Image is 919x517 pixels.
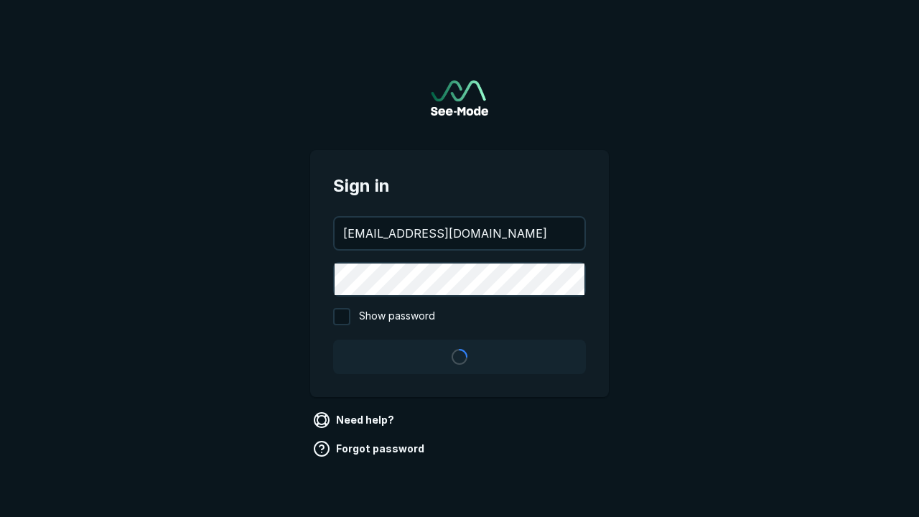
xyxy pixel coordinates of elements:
a: Go to sign in [431,80,488,116]
span: Show password [359,308,435,325]
img: See-Mode Logo [431,80,488,116]
input: your@email.com [335,218,584,249]
span: Sign in [333,173,586,199]
a: Need help? [310,409,400,432]
a: Forgot password [310,437,430,460]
